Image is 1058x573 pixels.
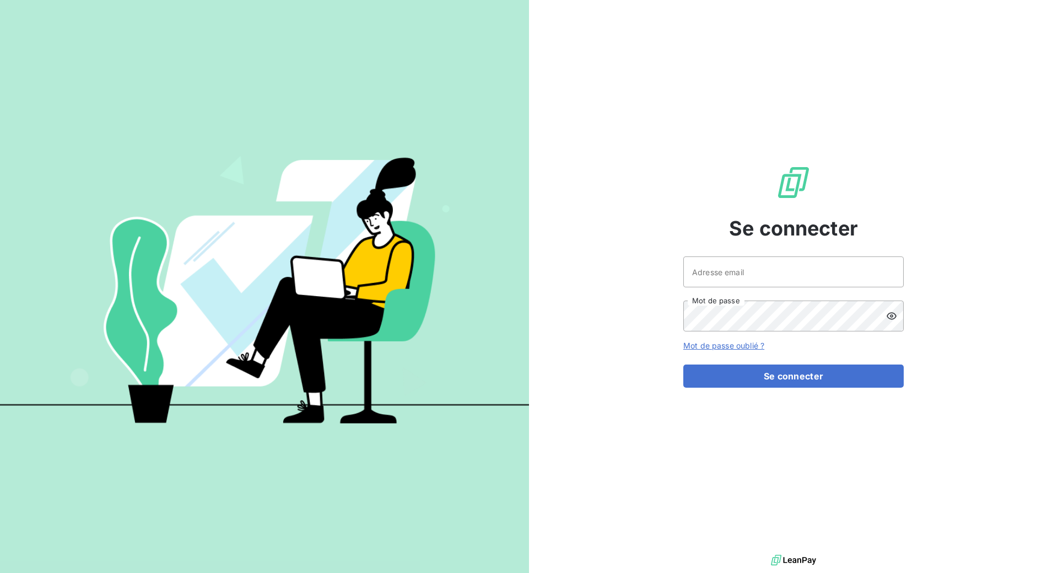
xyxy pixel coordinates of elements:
input: placeholder [683,256,904,287]
img: logo [771,552,816,569]
span: Se connecter [729,213,858,243]
button: Se connecter [683,365,904,388]
a: Mot de passe oublié ? [683,341,764,350]
img: Logo LeanPay [776,165,811,200]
